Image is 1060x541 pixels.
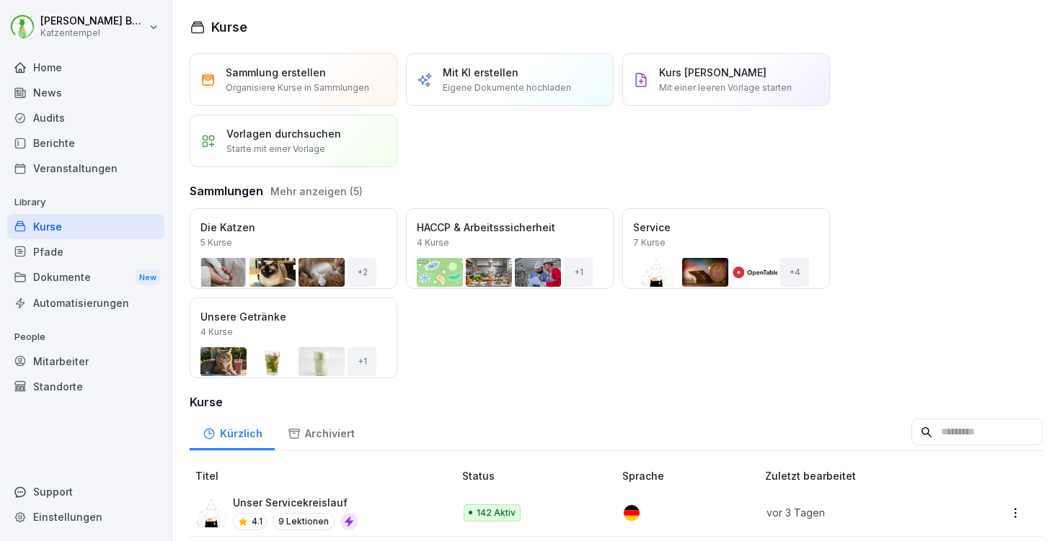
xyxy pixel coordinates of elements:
a: Audits [7,105,164,130]
button: Mehr anzeigen (5) [270,184,363,199]
a: Automatisierungen [7,290,164,316]
a: Veranstaltungen [7,156,164,181]
img: s5qnd9q1m875ulmi6z3g1v03.png [197,498,226,527]
div: + 1 [348,347,376,376]
p: Mit einer leeren Vorlage starten [659,81,792,94]
p: Unsere Getränke [200,309,387,324]
p: Zuletzt bearbeitet [765,468,971,483]
p: Mit KI erstellen [443,65,518,80]
div: + 2 [348,258,376,287]
p: [PERSON_NAME] Benedix [40,15,146,27]
p: Unser Servicekreislauf [233,495,358,510]
div: Dokumente [7,264,164,291]
p: People [7,326,164,349]
a: Archiviert [275,413,367,450]
p: Katzentempel [40,28,146,38]
p: 7 Kurse [633,236,666,249]
p: 4 Kurse [417,236,449,249]
p: Sprache [622,468,759,483]
a: Pfade [7,239,164,264]
h1: Kurse [211,17,247,37]
p: Starte mit einer Vorlage [226,143,325,156]
a: Mitarbeiter [7,349,164,374]
p: Vorlagen durchsuchen [226,126,341,141]
p: Organisiere Kurse in Sammlungen [226,81,369,94]
div: + 1 [564,258,593,287]
a: News [7,80,164,105]
p: 9 Lektionen [273,513,335,530]
p: 4 Kurse [200,326,233,339]
a: Die Katzen5 Kurse+2 [190,208,397,289]
a: Home [7,55,164,80]
a: Service7 Kurse+4 [622,208,830,289]
div: New [136,269,160,286]
a: Kurse [7,214,164,239]
p: 4.1 [252,515,262,528]
div: Support [7,479,164,504]
p: Service [633,220,819,235]
img: de.svg [624,505,640,521]
a: Berichte [7,130,164,156]
a: Einstellungen [7,504,164,529]
p: Library [7,191,164,214]
p: 142 Aktiv [477,506,516,519]
p: Kurs [PERSON_NAME] [659,65,767,80]
div: + 4 [780,258,809,287]
p: vor 3 Tagen [767,505,954,520]
a: Standorte [7,374,164,399]
a: HACCP & Arbeitsssicherheit4 Kurse+1 [406,208,614,289]
h3: Kurse [190,393,1043,411]
p: Titel [195,468,456,483]
p: 5 Kurse [200,236,232,249]
p: HACCP & Arbeitsssicherheit [417,220,603,235]
h3: Sammlungen [190,182,263,200]
p: Die Katzen [200,220,387,235]
p: Sammlung erstellen [226,65,326,80]
p: Status [462,468,617,483]
p: Eigene Dokumente hochladen [443,81,571,94]
a: DokumenteNew [7,264,164,291]
a: Kürzlich [190,413,275,450]
a: Unsere Getränke4 Kurse+1 [190,298,397,378]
